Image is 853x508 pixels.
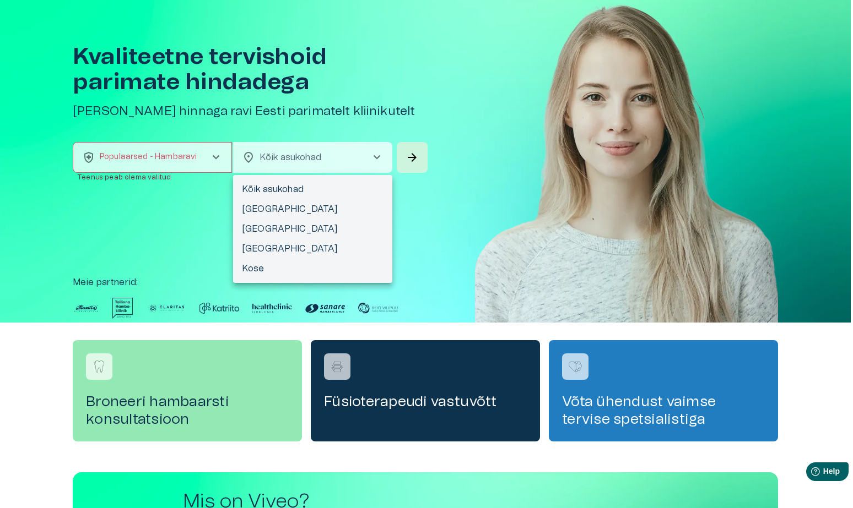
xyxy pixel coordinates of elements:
[767,458,853,489] iframe: Help widget launcher
[233,199,392,219] li: [GEOGRAPHIC_DATA]
[233,179,392,199] li: Kõik asukohad
[233,259,392,278] li: Kose
[233,219,392,239] li: [GEOGRAPHIC_DATA]
[233,239,392,259] li: [GEOGRAPHIC_DATA]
